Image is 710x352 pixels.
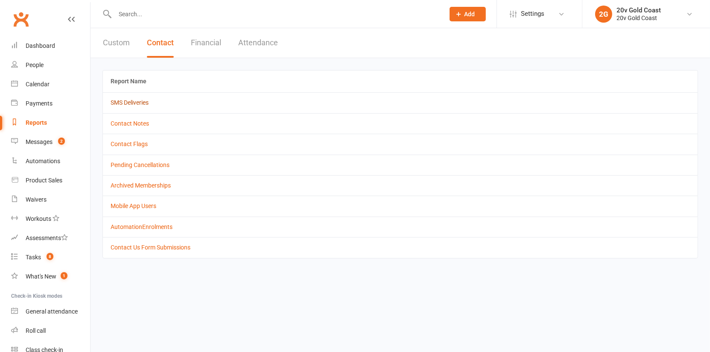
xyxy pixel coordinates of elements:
input: Search... [112,8,438,20]
div: Product Sales [26,177,62,184]
a: Pending Cancellations [111,161,169,168]
a: Contact Flags [111,141,148,147]
div: General attendance [26,308,78,315]
a: Archived Memberships [111,182,171,189]
a: General attendance kiosk mode [11,302,90,321]
a: Roll call [11,321,90,340]
th: Report Name [103,70,698,92]
div: People [26,62,44,68]
div: Payments [26,100,53,107]
button: Attendance [238,28,278,58]
a: Messages 2 [11,132,90,152]
button: Add [450,7,486,21]
div: 2G [595,6,612,23]
div: Waivers [26,196,47,203]
div: Dashboard [26,42,55,49]
span: 8 [47,253,53,260]
a: Product Sales [11,171,90,190]
div: Reports [26,119,47,126]
div: Tasks [26,254,41,261]
div: Automations [26,158,60,164]
div: Assessments [26,235,68,241]
div: 20v Gold Coast [617,6,661,14]
a: Automations [11,152,90,171]
a: Workouts [11,209,90,229]
a: Calendar [11,75,90,94]
div: Calendar [26,81,50,88]
div: Roll call [26,327,46,334]
a: Waivers [11,190,90,209]
a: AutomationEnrolments [111,223,172,230]
a: Contact Us Form Submissions [111,244,190,251]
span: Add [465,11,475,18]
a: What's New1 [11,267,90,286]
a: Reports [11,113,90,132]
a: Contact Notes [111,120,149,127]
div: Messages [26,138,53,145]
a: People [11,56,90,75]
button: Custom [103,28,130,58]
a: Dashboard [11,36,90,56]
a: Payments [11,94,90,113]
button: Contact [147,28,174,58]
div: What's New [26,273,56,280]
a: Assessments [11,229,90,248]
a: Tasks 8 [11,248,90,267]
a: SMS Deliveries [111,99,149,106]
span: Settings [521,4,544,23]
a: Mobile App Users [111,202,156,209]
div: 20v Gold Coast [617,14,661,22]
span: 1 [61,272,67,279]
span: 2 [58,138,65,145]
button: Financial [191,28,221,58]
a: Clubworx [10,9,32,30]
div: Workouts [26,215,51,222]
